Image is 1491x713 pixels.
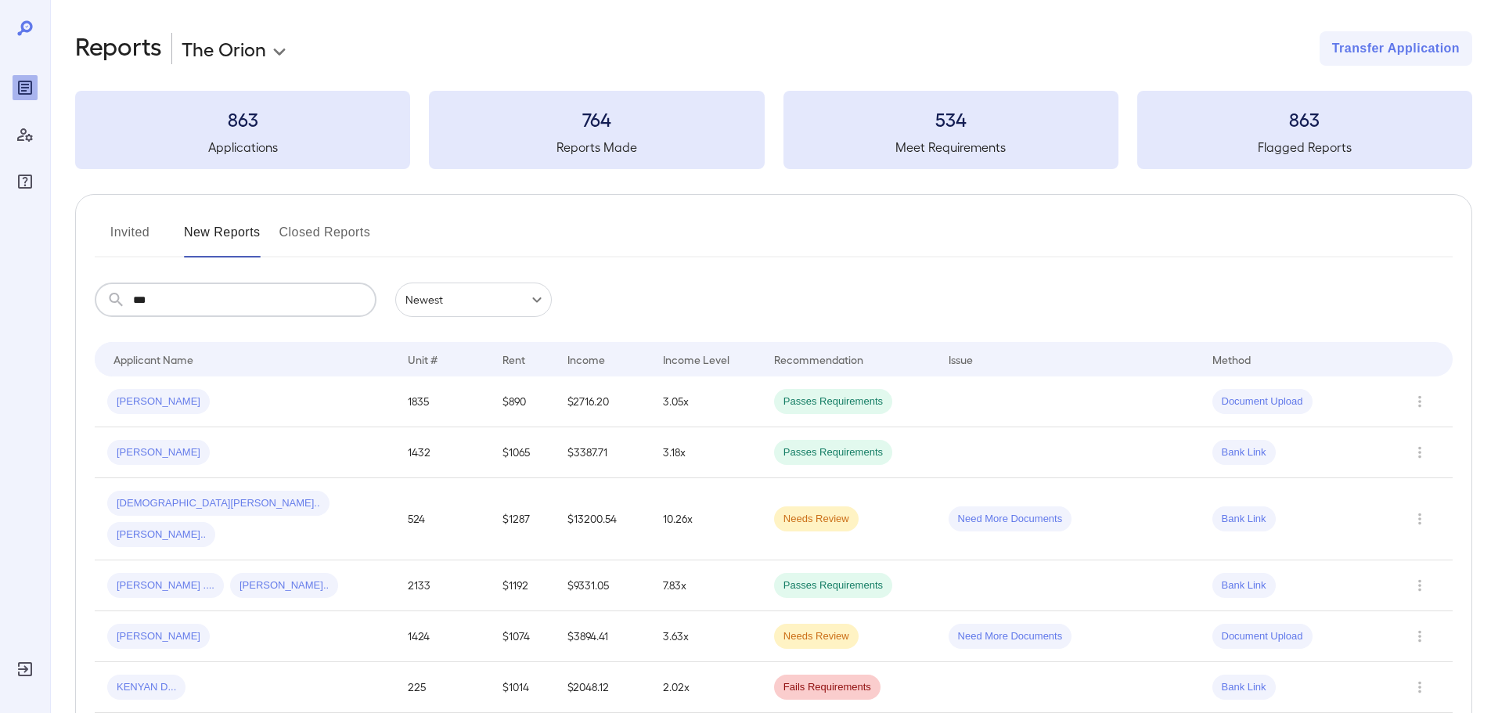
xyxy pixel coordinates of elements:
[650,376,762,427] td: 3.05x
[774,445,892,460] span: Passes Requirements
[13,169,38,194] div: FAQ
[490,376,555,427] td: $890
[230,578,338,593] span: [PERSON_NAME]..
[555,376,650,427] td: $2716.20
[1212,350,1251,369] div: Method
[1407,675,1432,700] button: Row Actions
[13,657,38,682] div: Log Out
[650,611,762,662] td: 3.63x
[429,138,764,157] h5: Reports Made
[1407,440,1432,465] button: Row Actions
[555,662,650,713] td: $2048.12
[395,283,552,317] div: Newest
[949,512,1072,527] span: Need More Documents
[107,445,210,460] span: [PERSON_NAME]
[783,106,1118,131] h3: 534
[13,122,38,147] div: Manage Users
[107,394,210,409] span: [PERSON_NAME]
[75,106,410,131] h3: 863
[1212,394,1313,409] span: Document Upload
[490,662,555,713] td: $1014
[650,560,762,611] td: 7.83x
[1212,578,1276,593] span: Bank Link
[783,138,1118,157] h5: Meet Requirements
[395,427,491,478] td: 1432
[1320,31,1472,66] button: Transfer Application
[182,36,266,61] p: The Orion
[75,31,162,66] h2: Reports
[555,611,650,662] td: $3894.41
[774,578,892,593] span: Passes Requirements
[429,106,764,131] h3: 764
[650,662,762,713] td: 2.02x
[490,560,555,611] td: $1192
[567,350,605,369] div: Income
[774,350,863,369] div: Recommendation
[1407,506,1432,531] button: Row Actions
[75,91,1472,169] summary: 863Applications764Reports Made534Meet Requirements863Flagged Reports
[1407,624,1432,649] button: Row Actions
[107,578,224,593] span: [PERSON_NAME] ....
[107,629,210,644] span: [PERSON_NAME]
[75,138,410,157] h5: Applications
[1212,512,1276,527] span: Bank Link
[774,629,859,644] span: Needs Review
[395,560,491,611] td: 2133
[502,350,528,369] div: Rent
[774,512,859,527] span: Needs Review
[395,376,491,427] td: 1835
[1137,138,1472,157] h5: Flagged Reports
[774,680,881,695] span: Fails Requirements
[1407,389,1432,414] button: Row Actions
[408,350,438,369] div: Unit #
[279,220,371,257] button: Closed Reports
[555,427,650,478] td: $3387.71
[949,629,1072,644] span: Need More Documents
[490,478,555,560] td: $1287
[13,75,38,100] div: Reports
[395,662,491,713] td: 225
[490,427,555,478] td: $1065
[490,611,555,662] td: $1074
[774,394,892,409] span: Passes Requirements
[107,680,185,695] span: KENYAN D...
[555,560,650,611] td: $9331.05
[107,528,215,542] span: [PERSON_NAME]..
[949,350,974,369] div: Issue
[1212,445,1276,460] span: Bank Link
[1212,629,1313,644] span: Document Upload
[555,478,650,560] td: $13200.54
[1137,106,1472,131] h3: 863
[95,220,165,257] button: Invited
[1407,573,1432,598] button: Row Actions
[650,427,762,478] td: 3.18x
[650,478,762,560] td: 10.26x
[395,611,491,662] td: 1424
[663,350,729,369] div: Income Level
[113,350,193,369] div: Applicant Name
[107,496,330,511] span: [DEMOGRAPHIC_DATA][PERSON_NAME]..
[184,220,261,257] button: New Reports
[395,478,491,560] td: 524
[1212,680,1276,695] span: Bank Link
